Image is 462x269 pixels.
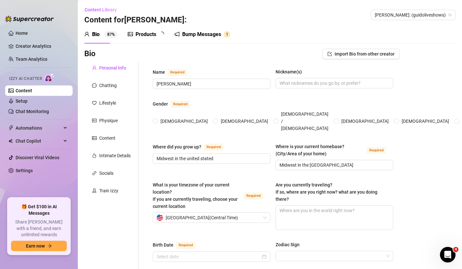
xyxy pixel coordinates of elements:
div: Content [99,134,115,142]
label: Where is your current homebase? (City/Area of your home) [276,143,393,157]
input: Nickname(s) [279,80,388,87]
span: picture [92,136,97,140]
a: Team Analytics [16,57,47,62]
span: [DEMOGRAPHIC_DATA] [218,118,271,125]
span: [DEMOGRAPHIC_DATA] [158,118,210,125]
span: Required [244,192,263,199]
label: Where did you grow up? [153,143,231,151]
span: thunderbolt [8,125,14,131]
span: import [327,52,332,56]
div: Intimate Details [99,152,131,159]
a: Setup [16,98,28,104]
span: heart [92,101,97,105]
button: Earn nowarrow-right [11,241,67,251]
a: Content [16,88,32,93]
span: [DEMOGRAPHIC_DATA] / [DEMOGRAPHIC_DATA] [278,110,331,132]
span: 4 [453,247,458,252]
span: Required [176,242,195,249]
sup: 1 [224,31,230,38]
span: Content Library [85,7,117,12]
img: AI Chatter [44,73,54,83]
input: Name [157,80,265,87]
span: idcard [92,118,97,123]
button: Content Library [84,5,122,15]
h3: Content for [PERSON_NAME]: [84,15,187,25]
div: Lifestyle [99,99,116,107]
div: Products [136,31,156,38]
span: [DEMOGRAPHIC_DATA] [339,118,391,125]
div: Bump Messages [182,31,221,38]
span: Required [171,101,190,108]
label: Gender [153,100,197,108]
div: Zodiac Sign [276,241,300,248]
label: Name [153,68,194,76]
div: Gender [153,100,168,108]
span: Earn now [26,243,45,249]
img: us [157,214,163,221]
span: 1 [226,32,228,37]
span: notification [174,32,180,37]
div: Where did you grow up? [153,143,201,150]
span: Required [204,144,223,151]
span: [DEMOGRAPHIC_DATA] [399,118,452,125]
span: message [92,83,97,88]
span: arrow-right [47,244,52,248]
span: Required [168,69,187,76]
span: Izzy AI Chatter [9,76,42,82]
label: Zodiac Sign [276,241,304,248]
span: Chat Copilot [16,136,62,146]
a: Settings [16,168,33,173]
span: user [92,66,97,70]
img: Chat Copilot [8,139,13,143]
a: Chat Monitoring [16,109,49,114]
div: Socials [99,170,113,177]
div: Bio [92,31,100,38]
input: Birth Date [157,253,261,260]
span: 🎁 Get $100 in AI Messages [11,204,67,216]
h3: Bio [84,49,96,59]
span: Automations [16,123,62,133]
span: Required [367,147,386,154]
button: Import Bio from other creator [322,49,400,59]
span: Share [PERSON_NAME] with a friend, and earn unlimited rewards [11,219,67,238]
div: Where is your current homebase? (City/Area of your home) [276,143,364,157]
span: Import Bio from other creator [335,51,395,57]
input: Where did you grow up? [157,155,265,162]
div: Birth Date [153,241,173,249]
label: Nickname(s) [276,68,306,75]
span: picture [128,32,133,37]
div: Physique [99,117,118,124]
span: user [84,32,89,37]
a: Creator Analytics [16,41,67,51]
span: Guido: (guidoliveshows) [375,10,452,20]
label: Birth Date [153,241,203,249]
iframe: Intercom live chat [440,247,456,263]
span: experiment [92,188,97,193]
div: Name [153,69,165,76]
span: team [448,13,452,17]
span: link [92,171,97,175]
div: Train Izzy [99,187,118,194]
a: Home [16,31,28,36]
span: loading [159,32,164,37]
span: Are you currently traveling? If so, where are you right now? what are you doing there? [276,182,377,202]
span: fire [92,153,97,158]
sup: 87% [105,31,117,38]
span: [GEOGRAPHIC_DATA] ( Central Time ) [166,213,238,223]
img: logo-BBDzfeDw.svg [5,16,54,22]
div: Personal Info [99,64,126,71]
input: Where is your current homebase? (City/Area of your home) [279,161,388,169]
span: What is your timezone of your current location? If you are currently traveling, choose your curre... [153,182,238,209]
div: Nickname(s) [276,68,302,75]
div: Chatting [99,82,117,89]
a: Discover Viral Videos [16,155,59,160]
